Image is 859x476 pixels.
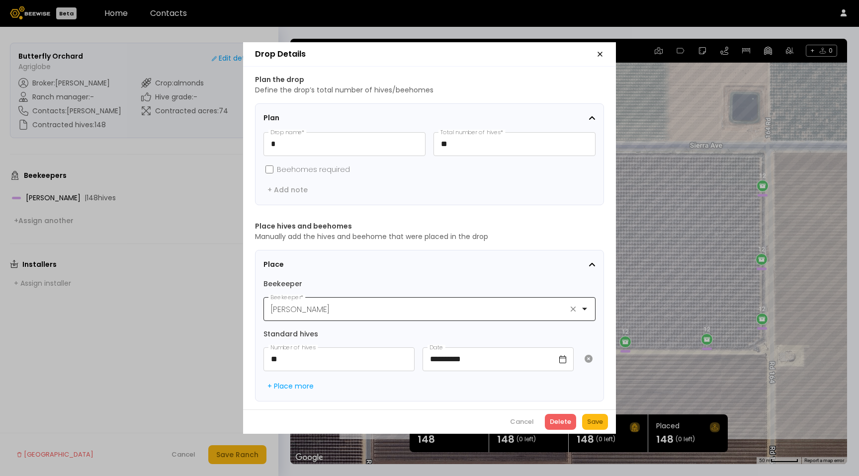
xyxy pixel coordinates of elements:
span: Plan [263,113,388,123]
p: Define the drop’s total number of hives/beehomes [255,85,604,95]
button: + Place more [263,379,318,393]
button: Save [582,414,608,430]
button: Cancel [505,414,539,430]
p: Manually add the hives and beehome that were placed in the drop [255,232,604,242]
div: + Place more [267,382,314,391]
div: Plan [263,113,589,123]
div: Delete [550,417,571,427]
div: + Add note [267,185,308,194]
h3: Place hives and beehomes [255,221,604,232]
div: Place [263,259,589,270]
h4: Standard hives [263,329,596,339]
label: Beehomes required [277,164,350,175]
h3: Plan the drop [255,75,604,85]
h4: Beekeeper [263,279,596,289]
span: Place [263,259,388,270]
button: Delete [545,414,576,430]
div: Save [587,417,603,427]
div: Cancel [510,417,534,427]
h2: Drop Details [255,50,306,58]
button: + Add note [263,183,312,197]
